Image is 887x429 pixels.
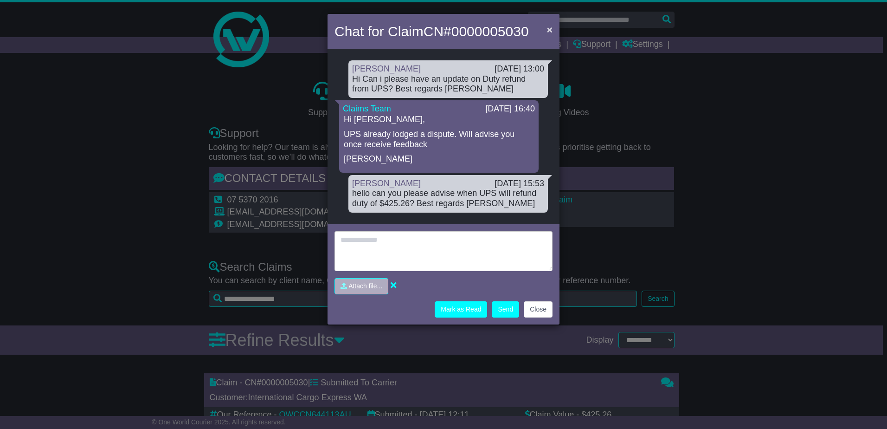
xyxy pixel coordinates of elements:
[524,301,553,318] button: Close
[352,74,544,94] div: Hi Can i please have an update on Duty refund from UPS? Best regards [PERSON_NAME]
[352,179,421,188] a: [PERSON_NAME]
[451,24,529,39] span: 0000005030
[547,24,553,35] span: ×
[344,115,534,125] p: Hi [PERSON_NAME],
[435,301,487,318] button: Mark as Read
[492,301,519,318] button: Send
[495,64,544,74] div: [DATE] 13:00
[334,21,529,42] h4: Chat for Claim
[542,20,557,39] button: Close
[352,188,544,208] div: hello can you please advise when UPS will refund duty of $425.26? Best regards [PERSON_NAME]
[344,154,534,164] p: [PERSON_NAME]
[424,24,529,39] span: CN#
[343,104,391,113] a: Claims Team
[495,179,544,189] div: [DATE] 15:53
[485,104,535,114] div: [DATE] 16:40
[344,130,534,149] p: UPS already lodged a dispute. Will advise you once receive feedback
[352,64,421,73] a: [PERSON_NAME]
